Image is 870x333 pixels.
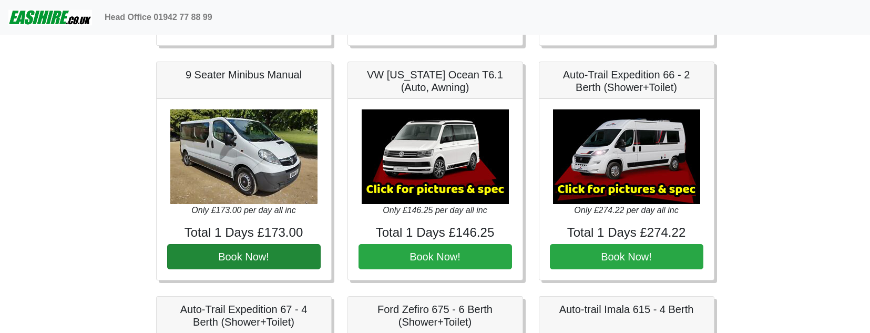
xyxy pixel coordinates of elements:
[100,7,217,28] a: Head Office 01942 77 88 99
[167,68,321,81] h5: 9 Seater Minibus Manual
[550,68,703,94] h5: Auto-Trail Expedition 66 - 2 Berth (Shower+Toilet)
[359,68,512,94] h5: VW [US_STATE] Ocean T6.1 (Auto, Awning)
[105,13,212,22] b: Head Office 01942 77 88 99
[8,7,92,28] img: easihire_logo_small.png
[359,303,512,328] h5: Ford Zefiro 675 - 6 Berth (Shower+Toilet)
[170,109,318,204] img: 9 Seater Minibus Manual
[359,225,512,240] h4: Total 1 Days £146.25
[167,303,321,328] h5: Auto-Trail Expedition 67 - 4 Berth (Shower+Toilet)
[383,206,487,215] i: Only £146.25 per day all inc
[574,206,678,215] i: Only £274.22 per day all inc
[362,109,509,204] img: VW California Ocean T6.1 (Auto, Awning)
[167,225,321,240] h4: Total 1 Days £173.00
[167,244,321,269] button: Book Now!
[550,303,703,316] h5: Auto-trail Imala 615 - 4 Berth
[550,225,703,240] h4: Total 1 Days £274.22
[359,244,512,269] button: Book Now!
[550,244,703,269] button: Book Now!
[553,109,700,204] img: Auto-Trail Expedition 66 - 2 Berth (Shower+Toilet)
[191,206,295,215] i: Only £173.00 per day all inc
